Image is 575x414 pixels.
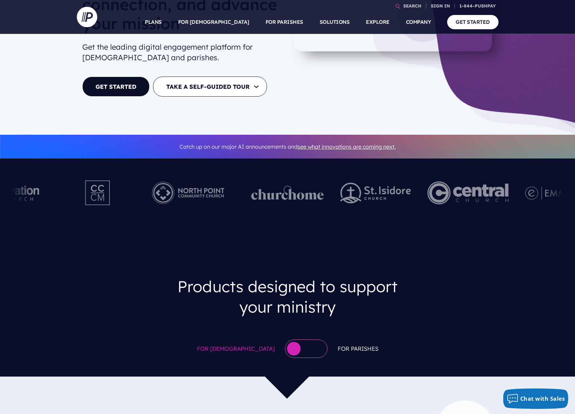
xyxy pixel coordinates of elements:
[160,271,415,322] h3: Products designed to support your ministry
[82,77,150,97] a: GET STARTED
[340,183,411,203] img: pp_logos_2
[141,174,235,212] img: Pushpay_Logo__NorthPoint
[82,139,493,154] p: Catch up on our major AI announcements and
[178,10,249,34] a: FOR [DEMOGRAPHIC_DATA]
[427,174,509,212] img: Central Church Henderson NV
[338,344,378,354] span: For Parishes
[503,388,569,409] button: Chat with Sales
[520,395,565,402] span: Chat with Sales
[82,39,282,66] h2: Get the leading digital engagement platform for [DEMOGRAPHIC_DATA] and parishes.
[298,143,396,150] a: see what innovations are coming next.
[266,10,303,34] a: FOR PARISHES
[251,186,324,200] img: pp_logos_1
[145,10,162,34] a: PLANS
[71,174,125,212] img: Pushpay_Logo__CCM
[447,15,498,29] a: GET STARTED
[406,10,431,34] a: COMPANY
[320,10,350,34] a: SOLUTIONS
[197,344,275,354] span: For [DEMOGRAPHIC_DATA]
[366,10,390,34] a: EXPLORE
[153,77,267,97] button: TAKE A SELF-GUIDED TOUR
